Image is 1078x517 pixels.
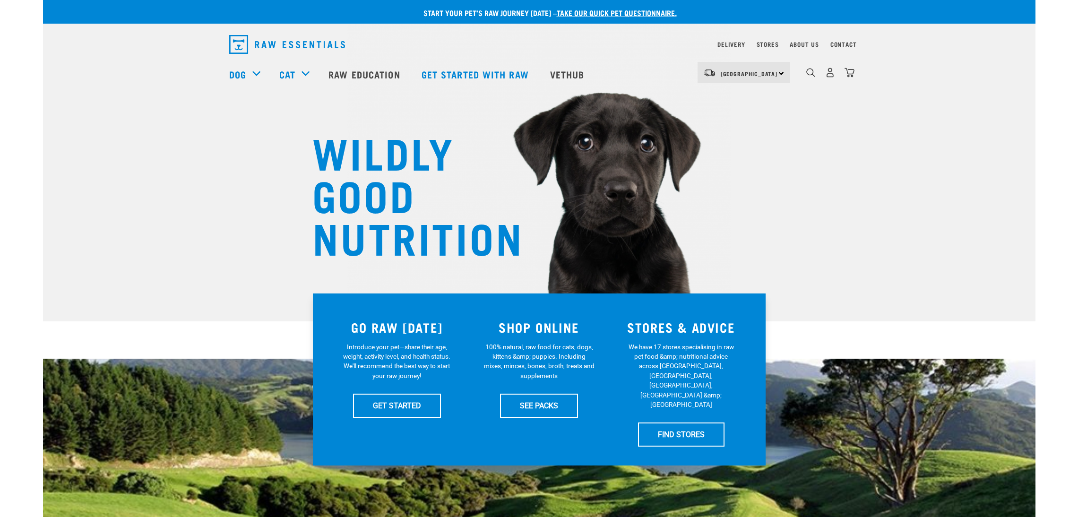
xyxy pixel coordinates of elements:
[43,55,1035,93] nav: dropdown navigation
[319,55,412,93] a: Raw Education
[229,35,345,54] img: Raw Essentials Logo
[353,394,441,417] a: GET STARTED
[279,67,295,81] a: Cat
[50,7,1043,18] p: Start your pet’s raw journey [DATE] –
[790,43,819,46] a: About Us
[412,55,541,93] a: Get started with Raw
[806,68,815,77] img: home-icon-1@2x.png
[616,320,747,335] h3: STORES & ADVICE
[638,422,724,446] a: FIND STORES
[845,68,854,78] img: home-icon@2x.png
[341,342,452,381] p: Introduce your pet—share their age, weight, activity level, and health status. We'll recommend th...
[229,67,246,81] a: Dog
[703,69,716,77] img: van-moving.png
[474,320,604,335] h3: SHOP ONLINE
[500,394,578,417] a: SEE PACKS
[626,342,737,410] p: We have 17 stores specialising in raw pet food &amp; nutritional advice across [GEOGRAPHIC_DATA],...
[541,55,596,93] a: Vethub
[757,43,779,46] a: Stores
[721,72,778,75] span: [GEOGRAPHIC_DATA]
[312,130,501,258] h1: WILDLY GOOD NUTRITION
[717,43,745,46] a: Delivery
[830,43,857,46] a: Contact
[825,68,835,78] img: user.png
[222,31,857,58] nav: dropdown navigation
[332,320,463,335] h3: GO RAW [DATE]
[557,10,677,15] a: take our quick pet questionnaire.
[483,342,595,381] p: 100% natural, raw food for cats, dogs, kittens &amp; puppies. Including mixes, minces, bones, bro...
